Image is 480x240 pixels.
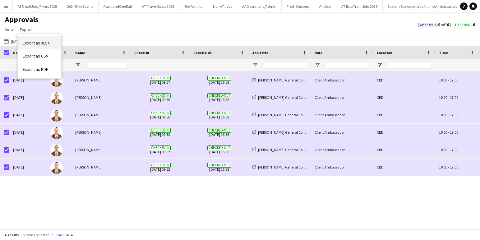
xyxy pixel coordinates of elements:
button: 2024 Bike Events [62,0,99,12]
a: [PERSON_NAME] General Contractors [252,147,317,152]
span: 17:00 [450,78,458,82]
input: Location Filter Input [388,61,432,69]
div: [DATE] [9,124,47,141]
span: Location [377,50,392,55]
a: Export as XLSX [18,36,61,49]
button: AAOperations/Admin [237,0,282,12]
span: 6 items selected [23,233,49,237]
span: [DATE] 09:56 [134,106,186,123]
a: [PERSON_NAME] General Contractors [252,78,317,82]
span: Export [20,27,32,32]
div: CBD [373,89,435,106]
div: Client Ambassador [311,141,373,158]
a: Export [17,25,35,34]
a: [PERSON_NAME] General Contractors [252,130,317,135]
span: Job Title [252,50,268,55]
button: Eastern Busways- Wayfinding Ambassadors 2024 [383,0,470,12]
span: [DATE] 16:58 [193,72,245,89]
span: Checked-out [207,111,231,115]
span: - [448,78,449,82]
span: [DATE] 09:52 [134,141,186,158]
span: [DATE] 16:58 [193,141,245,158]
img: Leonardo Gunter [50,161,63,174]
div: Client Ambassador [311,89,373,106]
a: Export as PDF [18,63,61,76]
button: Reload data [49,232,74,238]
div: CBD [373,124,435,141]
span: To Be Paid [455,23,470,27]
span: [PERSON_NAME] General Contractors [258,95,317,100]
span: Role [315,50,322,55]
span: Checked-in [150,76,171,81]
div: [DATE] [9,159,47,176]
button: Open Filter Menu [75,62,81,68]
div: CBD [373,159,435,176]
span: [DATE] 09:50 [134,124,186,141]
a: [PERSON_NAME] General Contractors [252,113,317,117]
span: [DATE] 16:58 [193,124,245,141]
a: [PERSON_NAME] General Contractors [252,95,317,100]
img: Leonardo Gunter [50,127,63,139]
span: Export as XLSX [23,40,50,46]
span: 10:00 [439,95,447,100]
span: - [448,130,449,135]
button: Fresh Concept [282,0,314,12]
span: Checked-in [150,145,171,150]
span: 17:00 [450,95,458,100]
a: View [2,25,16,34]
button: Eke Panuku [179,0,208,12]
div: CBD [373,72,435,89]
img: Leonardo Gunter [50,74,63,87]
a: Export as CSV [18,49,61,62]
span: 10:00 [439,147,447,152]
span: 10:00 [439,113,447,117]
span: Time [439,50,448,55]
span: 17:00 [450,130,458,135]
span: [DATE] 09:56 [134,89,186,106]
span: - [448,147,449,152]
span: Export as CSV [23,53,48,59]
span: - [448,165,449,169]
span: [PERSON_NAME] General Contractors [258,165,317,169]
span: 10:00 [439,130,447,135]
div: [PERSON_NAME] [72,159,131,176]
span: Name [75,50,85,55]
div: [PERSON_NAME] [72,106,131,123]
a: [PERSON_NAME] General Contractors [252,165,317,169]
span: 6 [453,22,475,27]
span: 10:00 [439,165,447,169]
span: Checked-out [207,76,231,81]
span: Checked-in [150,128,171,133]
span: Checked-out [207,145,231,150]
button: Open Filter Menu [377,62,382,68]
span: View [5,27,14,32]
span: 0 of 6 [418,22,453,27]
div: [PERSON_NAME] [72,141,131,158]
button: AT Bus/Train Jobs 2025 [336,0,383,12]
div: Client Ambassador [311,106,373,123]
span: 17:00 [450,147,458,152]
div: Client Ambassador [311,124,373,141]
span: 17:00 [450,113,458,117]
button: Non AT Jobs [208,0,237,12]
span: [DATE] 16:58 [193,159,245,176]
div: Client Ambassador [311,72,373,89]
div: [DATE] [9,89,47,106]
button: All Jobs [314,0,336,12]
div: [DATE] [9,72,47,89]
div: CBD [373,141,435,158]
div: [PERSON_NAME] [72,89,131,106]
button: Open Filter Menu [252,62,258,68]
div: [PERSON_NAME] [72,124,131,141]
span: [DATE] 09:57 [134,72,186,89]
span: [DATE] 16:58 [193,89,245,106]
span: Export as PDF [23,67,48,72]
img: Leonardo Gunter [50,144,63,156]
span: Date [13,50,22,55]
div: Client Ambassador [311,159,373,176]
span: Checked-in [150,163,171,168]
span: Approved [420,23,436,27]
span: 17:00 [450,165,458,169]
span: Checked-out [207,128,231,133]
button: [DATE] to [DATE] [2,38,40,45]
